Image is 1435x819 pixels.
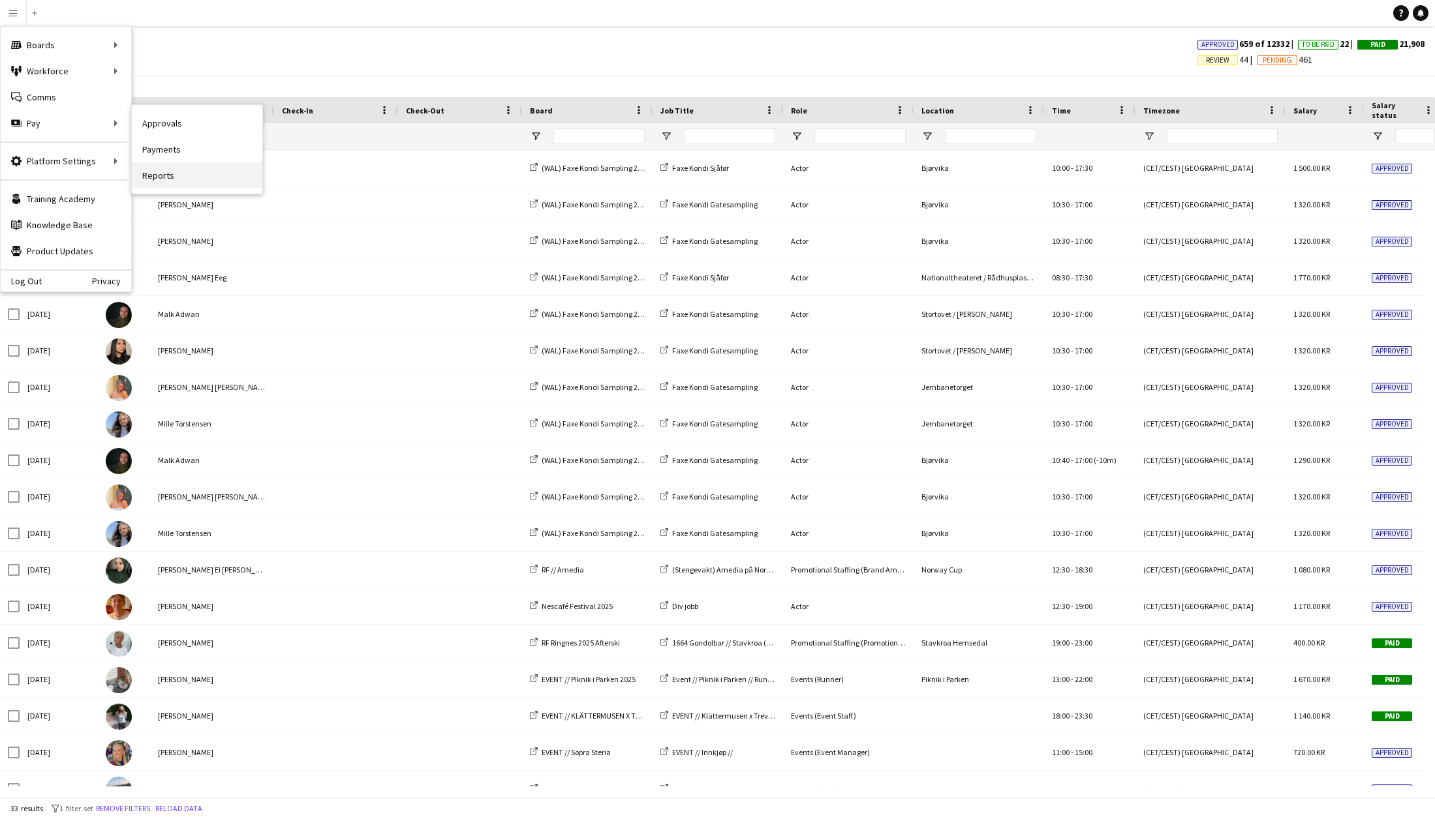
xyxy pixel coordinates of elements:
img: Linda Ngo [106,338,132,365]
button: Open Filter Menu [660,130,672,142]
div: (CET/CEST) [GEOGRAPHIC_DATA] [1135,186,1286,222]
div: [PERSON_NAME] [150,223,274,259]
span: EVENT // Innkjøp // [672,747,733,757]
span: 17:00 [1075,492,1092,501]
span: Job Title [660,106,694,115]
span: - [1071,382,1073,392]
a: 1664 Gondolbar // Stavkroa (Reise) [660,638,786,648]
button: Open Filter Menu [1143,130,1155,142]
span: 1 080.00 KR [1293,565,1330,574]
span: Paid [1370,40,1385,49]
span: 659 of 12332 [1197,38,1298,50]
button: Open Filter Menu [791,130,803,142]
div: (CET/CEST) [GEOGRAPHIC_DATA] [1135,588,1286,624]
span: Pending [1263,56,1291,65]
div: Events (Rigger) [783,771,914,807]
a: Payments [132,136,262,162]
a: Training Academy [1,186,131,212]
a: Faxe Kondi Gatesampling [660,528,758,538]
a: (WAL) Faxe Kondi Sampling 2025 [530,455,649,465]
div: Events (Event Manager) [783,734,914,770]
div: [DATE] [20,369,98,405]
a: Event // Piknik i Parken // Runner [660,674,779,684]
span: 10:30 [1052,309,1070,319]
span: 1 320.00 KR [1293,382,1330,392]
span: RF Ringnes 2025 Afterski [542,638,620,648]
span: Location [921,106,954,115]
a: Faxe Kondi Sjåfør [660,163,729,173]
span: (WAL) Faxe Kondi Sampling 2025 [542,309,649,319]
div: Jernbanetorget [914,406,1044,441]
a: (WAL) Faxe Kondi Sampling 2025 [530,382,649,392]
span: EVENT // Klättermusen x Trevare // Gjennomføring [672,711,837,721]
a: Faxe Kondi Gatesampling [660,492,758,501]
span: - [1071,565,1073,574]
div: [DATE] [20,625,98,661]
div: (CET/CEST) [GEOGRAPHIC_DATA] [1135,260,1286,295]
span: 12:30 [1052,601,1070,611]
div: Jernbanetorget [914,369,1044,405]
span: - [1071,273,1073,282]
div: [PERSON_NAME] [150,734,274,770]
span: - [1071,492,1073,501]
a: RF // Amedia [530,565,584,574]
span: Timezone [1143,106,1180,115]
a: Div jobb [660,601,698,611]
a: (WAL) Faxe Kondi Sampling 2025 [530,200,649,209]
button: Remove filters [93,801,153,816]
span: 1 320.00 KR [1293,236,1330,246]
img: Magdelin Olsen Ødegård [106,631,132,657]
span: 18:00 [1052,711,1070,721]
span: 17:00 [1075,455,1092,465]
span: Approved [1372,164,1412,173]
span: 1 320.00 KR [1293,528,1330,538]
div: [DATE] [20,479,98,514]
div: Actor [783,186,914,222]
span: - [1071,236,1073,246]
img: Håvard Noodt [106,777,132,803]
span: Approved [1372,565,1412,575]
span: 17:00 [1075,236,1092,246]
div: [DATE] [20,552,98,588]
span: 19:00 [1075,601,1092,611]
span: Board [530,106,553,115]
input: Role Filter Input [814,128,906,144]
div: Bjørvika [914,442,1044,478]
img: Mille Torstensen [106,411,132,438]
span: Faxe Kondi Gatesampling [672,309,758,319]
a: Reports [132,162,262,188]
span: Time [1052,106,1071,115]
span: Salary [1293,106,1317,115]
span: (WAL) Faxe Kondi Sampling 2025 [542,419,649,428]
div: Bjørvika [914,479,1044,514]
button: Reload data [153,801,205,816]
div: [DATE] [20,698,98,734]
span: (WAL) Faxe Kondi Sampling 2025 [542,492,649,501]
div: [PERSON_NAME] [150,186,274,222]
span: Check-In [282,106,313,115]
div: Mille Torstensen [150,515,274,551]
span: Faxe Kondi Sjåfør [672,273,729,282]
div: (CET/CEST) [GEOGRAPHIC_DATA] [1135,479,1286,514]
div: Pay [1,110,131,136]
div: Actor [783,333,914,368]
div: Stavkroa Hemsedal [914,625,1044,661]
div: (CET/CEST) [GEOGRAPHIC_DATA] [1135,333,1286,368]
span: 15:00 [1075,747,1092,757]
span: 17:00 [1075,419,1092,428]
div: (CET/CEST) [GEOGRAPHIC_DATA] [1135,771,1286,807]
div: Norway Cup [914,552,1044,588]
span: (WAL) Faxe Kondi Sampling 2025 [542,236,649,246]
div: Bjørvika [914,150,1044,186]
span: Faxe Kondi Sjåfør [672,163,729,173]
a: Faxe Kondi Sjåfør [660,273,729,282]
a: Faxe Kondi Gatesampling [660,236,758,246]
div: Stortovet / [PERSON_NAME] [914,296,1044,332]
span: 10:30 [1052,236,1070,246]
span: To Be Paid [1302,40,1335,49]
span: 18:30 [1075,565,1092,574]
a: (WAL) Faxe Kondi Sampling 2025 [530,419,649,428]
span: Faxe Kondi Gatesampling [672,455,758,465]
div: [PERSON_NAME] [150,588,274,624]
span: 17:00 [1075,200,1092,209]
